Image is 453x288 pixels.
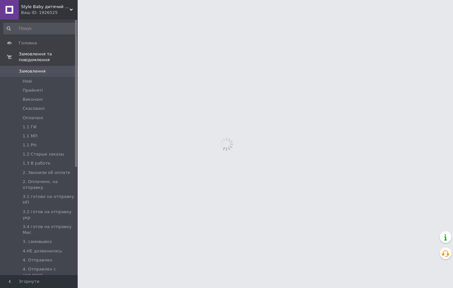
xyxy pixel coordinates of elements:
span: Style Baby дитячий магазин [21,4,70,10]
span: Виконані [23,97,43,102]
span: 2. Звонили об оплате [23,170,70,176]
span: 4. Отправлен с нал.плат. [23,266,76,278]
span: 4. Отправлен [23,257,52,263]
span: 3.1 готово на отправку НП [23,194,76,205]
span: Замовлення та повідомлення [19,51,78,63]
span: 3. самовывоз [23,239,52,245]
span: 3.4 готов на отправку Мис [23,224,76,236]
span: 1.1 РН [23,142,36,148]
span: 1.1 МП [23,133,38,139]
span: 1.1 ГИ [23,124,36,130]
span: Прийняті [23,87,43,93]
span: 1.3 В работе [23,160,50,166]
input: Пошук [3,23,76,34]
span: 2. Оплачено, на отправку [23,179,76,190]
span: Замовлення [19,68,46,74]
span: Нові [23,78,32,84]
div: Ваш ID: 1926525 [21,10,78,16]
span: 4.НЕ дозвонилась [23,248,62,254]
span: Головна [19,40,37,46]
span: Скасовані [23,106,45,111]
span: 3.2 готов на отправку укр [23,209,76,221]
span: 1.2 Старые заказы [23,151,64,157]
span: Оплачені [23,115,43,121]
